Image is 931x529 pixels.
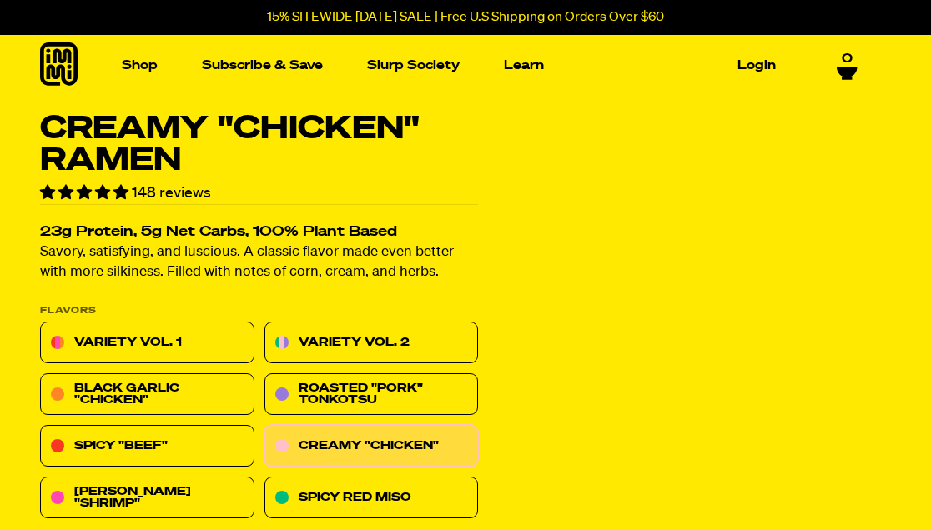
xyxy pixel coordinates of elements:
[40,374,254,416] a: Black Garlic "Chicken"
[497,52,551,78] a: Learn
[837,52,858,80] a: 0
[40,426,254,467] a: Spicy "Beef"
[360,52,466,78] a: Slurp Society
[40,186,132,201] span: 4.79 stars
[132,186,211,201] span: 148 reviews
[40,113,478,177] h1: Creamy "Chicken" Ramen
[115,52,164,78] a: Shop
[267,10,664,25] p: 15% SITEWIDE [DATE] SALE | Free U.S Shipping on Orders Over $60
[731,52,783,78] a: Login
[195,52,330,78] a: Subscribe & Save
[40,477,254,519] a: [PERSON_NAME] "Shrimp"
[40,307,478,316] p: Flavors
[40,322,254,364] a: Variety Vol. 1
[842,52,853,67] span: 0
[40,243,478,283] p: Savory, satisfying, and luscious. A classic flavor made even better with more silkiness. Filled w...
[115,35,783,96] nav: Main navigation
[264,374,479,416] a: Roasted "Pork" Tonkotsu
[40,226,478,240] h2: 23g Protein, 5g Net Carbs, 100% Plant Based
[264,322,479,364] a: Variety Vol. 2
[264,426,479,467] a: Creamy "Chicken"
[264,477,479,519] a: Spicy Red Miso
